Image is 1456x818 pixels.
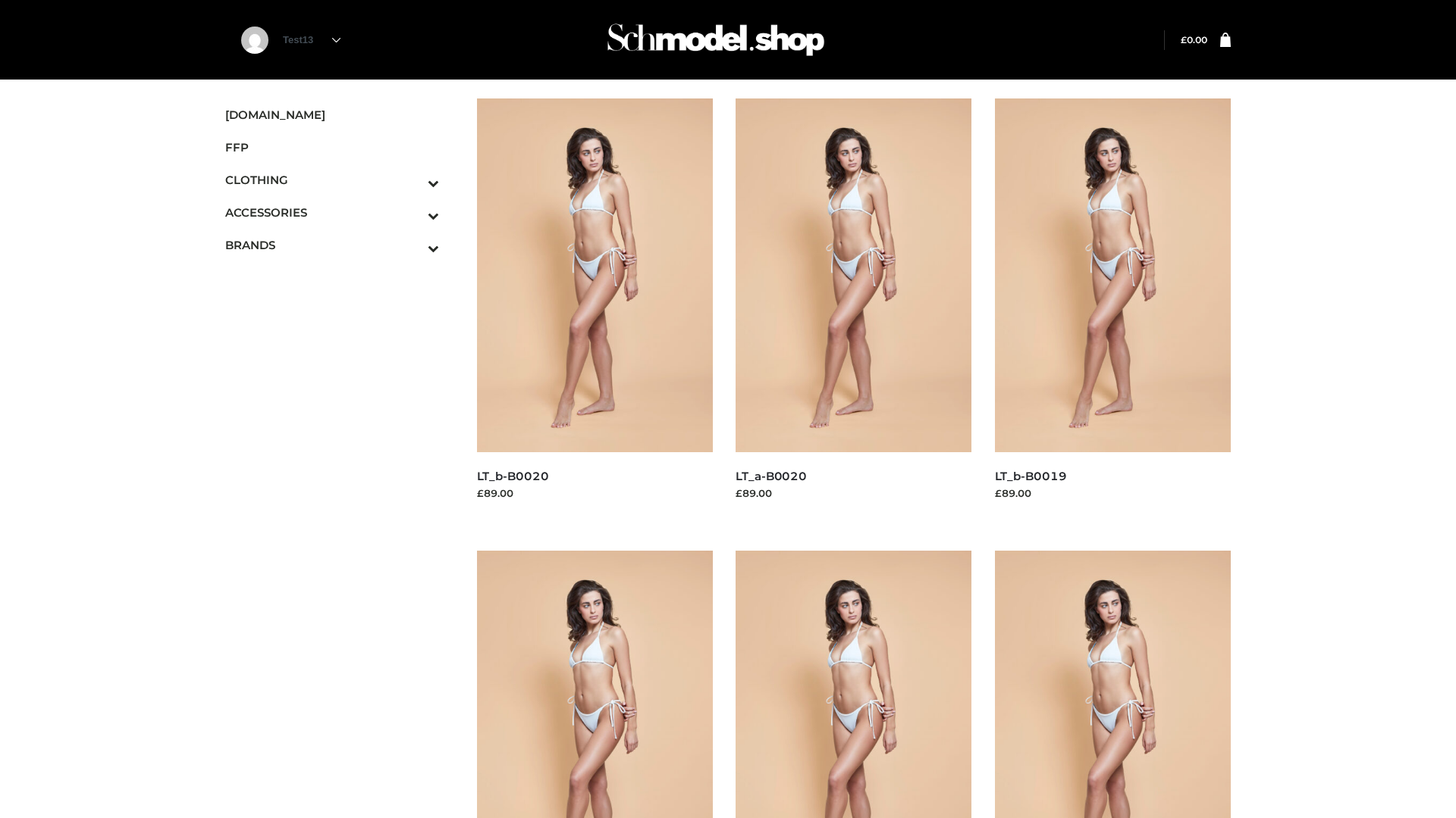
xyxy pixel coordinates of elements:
bdi: 0.00 [1181,34,1207,45]
a: ACCESSORIESToggle Submenu [225,196,439,229]
a: CLOTHINGToggle Submenu [225,164,439,196]
a: £0.00 [1181,34,1207,45]
span: £ [1181,34,1187,45]
a: Test13 [283,34,340,45]
span: CLOTHING [225,171,439,189]
a: LT_b-B0019 [995,469,1067,483]
div: £89.00 [995,485,1232,501]
img: Schmodel Admin 964 [602,10,830,70]
button: Toggle Submenu [386,196,439,229]
span: FFP [225,139,439,156]
a: Read more [477,503,533,515]
span: BRANDS [225,236,439,254]
a: LT_a-B0020 [736,469,807,483]
a: [DOMAIN_NAME] [225,98,439,131]
div: £89.00 [736,485,972,501]
a: LT_b-B0020 [477,469,549,483]
a: BRANDSToggle Submenu [225,229,439,261]
a: Read more [736,503,792,515]
button: Toggle Submenu [386,229,439,261]
button: Toggle Submenu [386,164,439,196]
a: Read more [995,503,1051,515]
a: FFP [225,131,439,164]
div: £89.00 [477,485,714,501]
span: ACCESSORIES [225,204,439,221]
span: [DOMAIN_NAME] [225,106,439,123]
